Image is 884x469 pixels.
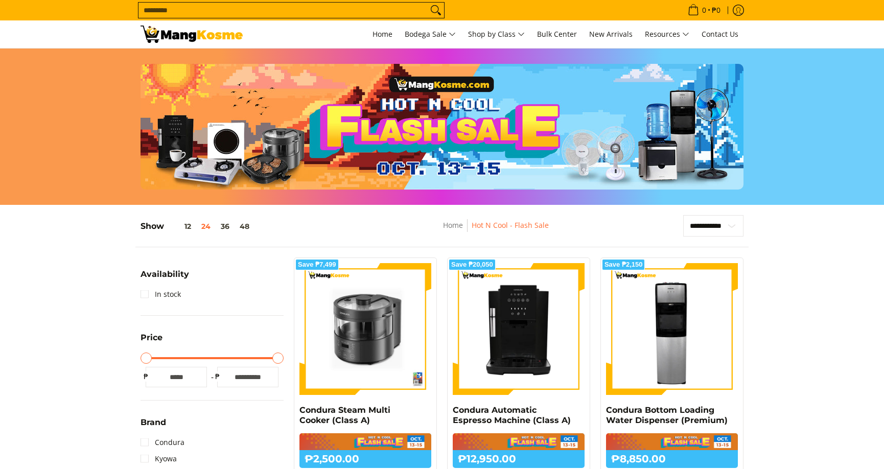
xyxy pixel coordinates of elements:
span: Price [141,334,162,342]
span: ₱ [141,371,151,382]
a: Home [367,20,398,48]
a: Condura Bottom Loading Water Dispenser (Premium) [606,405,728,425]
span: Save ₱20,050 [451,262,493,268]
img: Condura Automatic Espresso Machine (Class A) [453,263,585,395]
a: Resources [640,20,694,48]
span: Home [373,29,392,39]
span: Shop by Class [468,28,525,41]
summary: Open [141,418,166,434]
span: Contact Us [702,29,738,39]
span: Availability [141,270,189,278]
summary: Open [141,334,162,349]
nav: Breadcrumbs [369,219,623,242]
span: Save ₱7,499 [298,262,336,268]
nav: Main Menu [253,20,743,48]
span: Resources [645,28,689,41]
h6: ₱8,850.00 [606,450,738,468]
a: Condura [141,434,184,451]
a: Contact Us [696,20,743,48]
span: ₱0 [710,7,722,14]
button: 48 [235,222,254,230]
a: Kyowa [141,451,177,467]
button: 36 [216,222,235,230]
span: ₱ [212,371,222,382]
a: Condura Steam Multi Cooker (Class A) [299,405,390,425]
h6: ₱2,500.00 [299,450,431,468]
span: Bulk Center [537,29,577,39]
a: Shop by Class [463,20,530,48]
span: New Arrivals [589,29,633,39]
span: 0 [701,7,708,14]
span: • [685,5,724,16]
h5: Show [141,221,254,231]
a: Home [443,220,463,230]
a: In stock [141,286,181,302]
button: 24 [196,222,216,230]
a: Bulk Center [532,20,582,48]
button: Search [428,3,444,18]
a: Hot N Cool - Flash Sale [472,220,549,230]
span: Brand [141,418,166,427]
a: New Arrivals [584,20,638,48]
span: Bodega Sale [405,28,456,41]
h6: ₱12,950.00 [453,450,585,468]
img: Hot N Cool: Mang Kosme MID-PAYDAY APPLIANCES SALE! l Mang Kosme [141,26,243,43]
img: Condura Steam Multi Cooker (Class A) [299,263,431,395]
a: Condura Automatic Espresso Machine (Class A) [453,405,571,425]
img: Condura Bottom Loading Water Dispenser (Premium) [606,263,738,395]
a: Bodega Sale [400,20,461,48]
button: 12 [164,222,196,230]
span: Save ₱2,150 [604,262,643,268]
summary: Open [141,270,189,286]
